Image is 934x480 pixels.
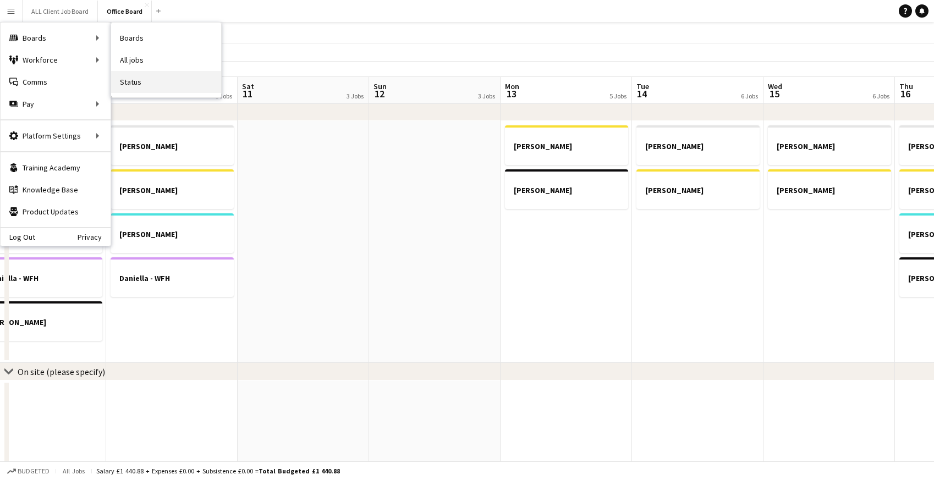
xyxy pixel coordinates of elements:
div: 6 Jobs [872,92,889,100]
h3: [PERSON_NAME] [768,185,891,195]
span: 16 [898,87,913,100]
div: Pay [1,93,111,115]
h3: [PERSON_NAME] [111,185,234,195]
span: Total Budgeted £1 440.88 [259,467,340,475]
div: 3 Jobs [478,92,495,100]
a: Log Out [1,233,35,241]
app-job-card: [PERSON_NAME] [636,169,760,209]
span: 11 [240,87,254,100]
h3: [PERSON_NAME] [636,141,760,151]
span: Sat [242,81,254,91]
div: 8 Jobs [215,92,232,100]
span: Wed [768,81,782,91]
a: Training Academy [1,157,111,179]
a: Status [111,71,221,93]
a: Privacy [78,233,111,241]
span: 15 [766,87,782,100]
a: Product Updates [1,201,111,223]
span: 13 [503,87,519,100]
div: 5 Jobs [609,92,627,100]
span: 14 [635,87,649,100]
a: All jobs [111,49,221,71]
app-job-card: [PERSON_NAME] [768,169,891,209]
div: 6 Jobs [741,92,758,100]
h3: [PERSON_NAME] [768,141,891,151]
a: Knowledge Base [1,179,111,201]
app-job-card: [PERSON_NAME] [636,125,760,165]
h3: [PERSON_NAME] [505,141,628,151]
h3: [PERSON_NAME] [636,185,760,195]
span: Sun [373,81,387,91]
h3: Daniella - WFH [111,273,234,283]
app-job-card: [PERSON_NAME] [111,125,234,165]
h3: [PERSON_NAME] [505,185,628,195]
span: Mon [505,81,519,91]
span: Tue [636,81,649,91]
span: All jobs [61,467,87,475]
app-job-card: [PERSON_NAME] [505,125,628,165]
app-job-card: Daniella - WFH [111,257,234,297]
a: Boards [111,27,221,49]
button: Office Board [98,1,152,22]
app-job-card: [PERSON_NAME] [505,169,628,209]
div: Workforce [1,49,111,71]
button: Budgeted [6,465,51,477]
div: Boards [1,27,111,49]
span: Thu [899,81,913,91]
span: Budgeted [18,467,50,475]
h3: [PERSON_NAME] [111,229,234,239]
app-job-card: [PERSON_NAME] [111,213,234,253]
div: On site (please specify) [18,366,105,377]
div: Platform Settings [1,125,111,147]
span: 12 [372,87,387,100]
button: ALL Client Job Board [23,1,98,22]
div: Salary £1 440.88 + Expenses £0.00 + Subsistence £0.00 = [96,467,340,475]
app-job-card: [PERSON_NAME] [768,125,891,165]
app-job-card: [PERSON_NAME] [111,169,234,209]
a: Comms [1,71,111,93]
div: 3 Jobs [347,92,364,100]
h3: [PERSON_NAME] [111,141,234,151]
